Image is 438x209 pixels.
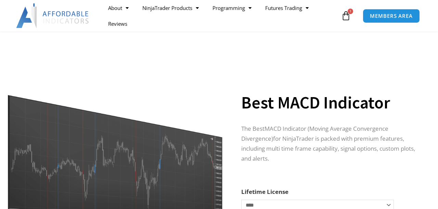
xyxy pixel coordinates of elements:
label: Lifetime License [241,188,288,196]
a: 1 [331,6,361,26]
span: for NinjaTrader is packed with premium features, including multi time frame capability, signal op... [241,135,415,162]
span: MACD Indicator (Moving Average Convergence Divergence) [241,125,388,142]
span: The Best [241,125,265,132]
h1: Best MACD Indicator [241,91,421,115]
span: MEMBERS AREA [370,13,413,19]
a: MEMBERS AREA [363,9,420,23]
a: Reviews [101,16,134,32]
img: LogoAI | Affordable Indicators – NinjaTrader [16,3,90,28]
span: 1 [348,9,353,14]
